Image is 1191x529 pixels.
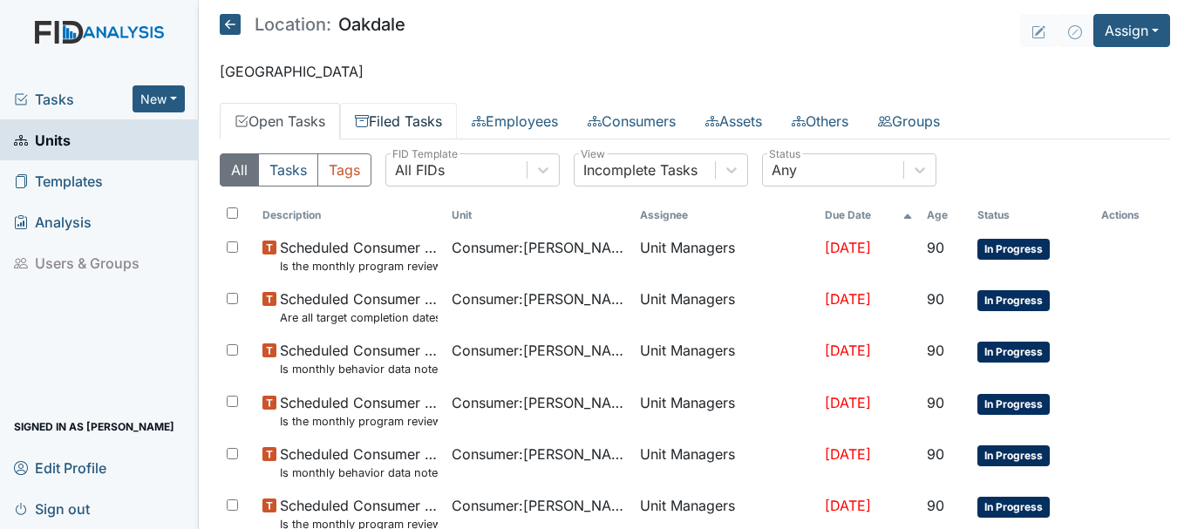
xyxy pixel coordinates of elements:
[977,342,1050,363] span: In Progress
[863,103,955,139] a: Groups
[445,200,633,230] th: Toggle SortBy
[280,288,437,326] span: Scheduled Consumer Chart Review Are all target completion dates current (not expired)?
[927,445,944,463] span: 90
[583,159,698,180] div: Incomplete Tasks
[452,444,626,465] span: Consumer : [PERSON_NAME]
[818,200,920,230] th: Toggle SortBy
[452,340,626,361] span: Consumer : [PERSON_NAME]
[977,239,1050,260] span: In Progress
[633,230,818,281] td: Unit Managers
[280,340,437,377] span: Scheduled Consumer Chart Review Is monthly behavior data noted in Q Review (programmatic reports)?
[777,103,863,139] a: Others
[255,16,331,33] span: Location:
[691,103,777,139] a: Assets
[457,103,573,139] a: Employees
[920,200,970,230] th: Toggle SortBy
[220,14,405,35] h5: Oakdale
[633,281,818,333] td: Unit Managers
[14,495,90,522] span: Sign out
[772,159,797,180] div: Any
[280,465,437,481] small: Is monthly behavior data noted in Q Review (programmatic reports)?
[452,237,626,258] span: Consumer : [PERSON_NAME]
[280,258,437,275] small: Is the monthly program review completed by the 15th of the previous month?
[14,126,71,153] span: Units
[340,103,457,139] a: Filed Tasks
[927,290,944,308] span: 90
[977,290,1050,311] span: In Progress
[927,342,944,359] span: 90
[14,89,133,110] a: Tasks
[220,153,371,187] div: Type filter
[317,153,371,187] button: Tags
[452,288,626,309] span: Consumer : [PERSON_NAME]
[825,497,871,514] span: [DATE]
[395,159,445,180] div: All FIDs
[633,437,818,488] td: Unit Managers
[227,207,238,219] input: Toggle All Rows Selected
[220,61,1170,82] p: [GEOGRAPHIC_DATA]
[825,445,871,463] span: [DATE]
[220,103,340,139] a: Open Tasks
[280,309,437,326] small: Are all target completion dates current (not expired)?
[633,385,818,437] td: Unit Managers
[977,497,1050,518] span: In Progress
[825,239,871,256] span: [DATE]
[573,103,691,139] a: Consumers
[927,239,944,256] span: 90
[1094,200,1170,230] th: Actions
[633,200,818,230] th: Assignee
[14,167,103,194] span: Templates
[280,444,437,481] span: Scheduled Consumer Chart Review Is monthly behavior data noted in Q Review (programmatic reports)?
[977,445,1050,466] span: In Progress
[927,497,944,514] span: 90
[258,153,318,187] button: Tasks
[977,394,1050,415] span: In Progress
[927,394,944,411] span: 90
[1093,14,1170,47] button: Assign
[280,361,437,377] small: Is monthly behavior data noted in Q Review (programmatic reports)?
[280,237,437,275] span: Scheduled Consumer Chart Review Is the monthly program review completed by the 15th of the previo...
[825,394,871,411] span: [DATE]
[280,413,437,430] small: Is the monthly program review completed by the 15th of the previous month?
[14,454,106,481] span: Edit Profile
[970,200,1095,230] th: Toggle SortBy
[452,495,626,516] span: Consumer : [PERSON_NAME]
[633,333,818,384] td: Unit Managers
[220,153,259,187] button: All
[14,208,92,235] span: Analysis
[825,342,871,359] span: [DATE]
[280,392,437,430] span: Scheduled Consumer Chart Review Is the monthly program review completed by the 15th of the previo...
[255,200,444,230] th: Toggle SortBy
[825,290,871,308] span: [DATE]
[14,413,174,440] span: Signed in as [PERSON_NAME]
[133,85,185,112] button: New
[452,392,626,413] span: Consumer : [PERSON_NAME]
